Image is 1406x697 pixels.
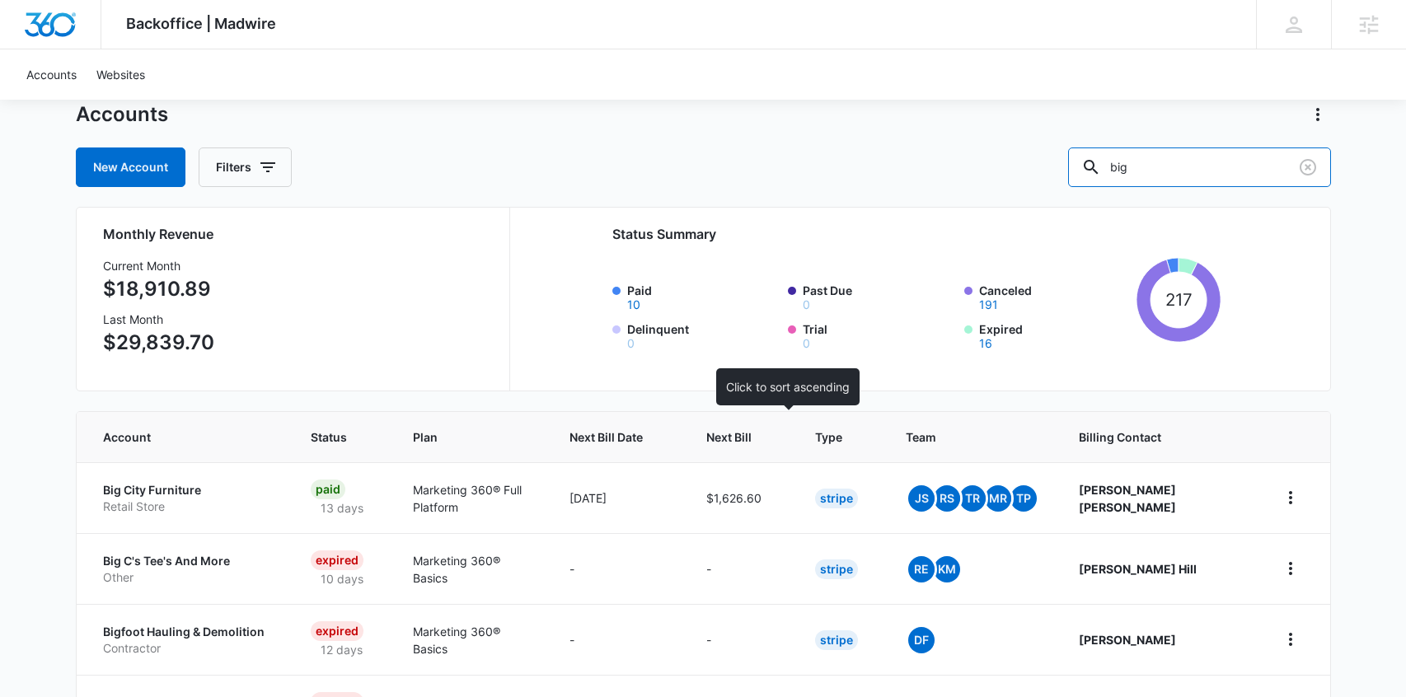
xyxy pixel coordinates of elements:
[1277,555,1304,582] button: home
[1295,154,1321,180] button: Clear
[1079,633,1176,647] strong: [PERSON_NAME]
[815,630,858,650] div: Stripe
[1305,101,1331,128] button: Actions
[103,498,271,515] p: Retail Store
[311,428,349,446] span: Status
[979,299,998,311] button: Canceled
[627,282,779,311] label: Paid
[1010,485,1037,512] span: TP
[103,640,271,657] p: Contractor
[103,311,214,328] h3: Last Month
[1068,147,1331,187] input: Search
[1079,428,1237,446] span: Billing Contact
[103,428,247,446] span: Account
[979,320,1131,349] label: Expired
[126,15,276,32] span: Backoffice | Madwire
[413,623,530,657] p: Marketing 360® Basics
[985,485,1011,512] span: MR
[979,282,1131,311] label: Canceled
[908,627,935,653] span: DF
[550,533,687,604] td: -
[803,282,954,311] label: Past Due
[87,49,155,100] a: Websites
[311,499,373,517] p: 13 days
[706,428,752,446] span: Next Bill
[687,604,795,675] td: -
[979,338,992,349] button: Expired
[413,481,530,516] p: Marketing 360® Full Platform
[103,553,271,569] p: Big C's Tee's And More
[103,624,271,656] a: Bigfoot Hauling & DemolitionContractor
[1079,562,1197,576] strong: [PERSON_NAME] Hill
[908,556,935,582] span: RE
[103,328,214,358] p: $29,839.70
[311,570,373,587] p: 10 days
[815,428,842,446] span: Type
[803,320,954,349] label: Trial
[311,550,363,570] div: Expired
[1277,626,1304,653] button: home
[103,274,214,304] p: $18,910.89
[934,556,960,582] span: KM
[1079,483,1176,514] strong: [PERSON_NAME] [PERSON_NAME]
[199,147,292,187] button: Filters
[815,559,858,579] div: Stripe
[103,624,271,640] p: Bigfoot Hauling & Demolition
[569,428,643,446] span: Next Bill Date
[687,533,795,604] td: -
[627,299,640,311] button: Paid
[934,485,960,512] span: RS
[103,257,214,274] h3: Current Month
[550,604,687,675] td: -
[906,428,1015,446] span: Team
[311,641,373,658] p: 12 days
[413,552,530,587] p: Marketing 360® Basics
[311,621,363,641] div: Expired
[687,462,795,533] td: $1,626.60
[103,553,271,585] a: Big C's Tee's And MoreOther
[16,49,87,100] a: Accounts
[76,102,168,127] h1: Accounts
[311,479,345,499] div: Paid
[627,320,779,349] label: Delinquent
[959,485,986,512] span: TR
[1165,289,1193,310] tspan: 217
[612,224,1221,244] h2: Status Summary
[103,482,271,514] a: Big City FurnitureRetail Store
[76,147,185,187] a: New Account
[1277,484,1304,511] button: home
[103,224,490,244] h2: Monthly Revenue
[413,428,530,446] span: Plan
[550,462,687,533] td: [DATE]
[908,485,935,512] span: JS
[716,368,860,405] div: Click to sort ascending
[815,489,858,508] div: Stripe
[103,482,271,498] p: Big City Furniture
[103,569,271,586] p: Other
